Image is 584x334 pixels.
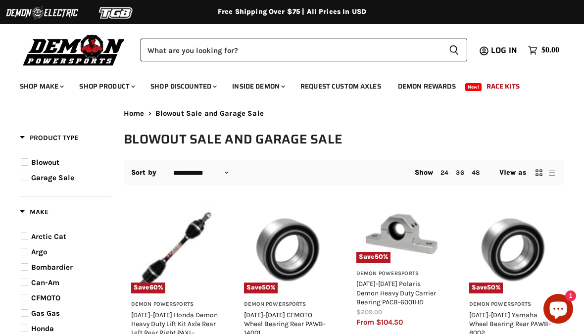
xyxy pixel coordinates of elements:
[20,207,49,220] button: Filter by Make
[356,252,390,263] span: Save %
[523,43,564,57] a: $0.00
[356,318,374,327] span: from
[31,158,59,167] span: Blowout
[31,263,73,272] span: Bombardier
[534,168,544,178] button: grid view
[441,39,467,61] button: Search
[124,109,564,118] nav: Breadcrumbs
[31,309,60,318] span: Gas Gas
[141,39,441,61] input: Search
[469,206,557,294] img: 2016-2024 Yamaha Wheel Bearing Rear PAWB-8002
[469,206,557,294] a: 2016-2024 Yamaha Wheel Bearing Rear PAWB-8002Save50%
[12,72,557,96] ul: Main menu
[131,301,219,308] h3: Demon Powersports
[149,284,158,291] span: 60
[540,294,576,326] inbox-online-store-chat: Shopify online store chat
[31,247,47,256] span: Argo
[479,76,527,96] a: Race Kits
[124,160,564,185] nav: Collection utilities
[547,168,557,178] button: list view
[31,173,74,182] span: Garage Sale
[491,44,517,56] span: Log in
[469,301,557,308] h3: Demon Powersports
[143,76,223,96] a: Shop Discounted
[376,318,403,327] span: $104.50
[244,206,332,294] a: 2011-2022 CFMOTO Wheel Bearing Rear PAWB-14001Save50%
[124,109,145,118] a: Home
[541,46,559,55] span: $0.00
[12,76,70,96] a: Shop Make
[20,208,49,216] span: Make
[131,206,219,294] img: 2014-2025 Honda Demon Heavy Duty Lift Kit Axle Rear Left,Rear Right PAXL-4037HD-5ET
[31,324,54,333] span: Honda
[293,76,389,96] a: Request Custom Axles
[20,133,78,145] button: Filter by Product Type
[20,32,128,67] img: Demon Powersports
[356,206,444,263] img: 2012-2025 Polaris Demon Heavy Duty Carrier Bearing PACB-6001HD
[456,169,464,176] a: 36
[499,169,526,177] span: View as
[469,283,503,293] span: Save %
[244,301,332,308] h3: Demon Powersports
[487,284,495,291] span: 50
[244,283,278,293] span: Save %
[5,3,79,22] img: Demon Electric Logo 2
[31,278,59,287] span: Can-Am
[440,169,448,176] a: 24
[472,169,480,176] a: 48
[390,76,463,96] a: Demon Rewards
[356,270,444,278] h3: Demon Powersports
[356,206,444,263] a: 2012-2025 Polaris Demon Heavy Duty Carrier Bearing PACB-6001HDSave50%
[465,83,482,91] span: New!
[31,293,60,302] span: CFMOTO
[20,134,78,142] span: Product Type
[375,253,383,260] span: 50
[487,46,523,55] a: Log in
[31,232,66,241] span: Arctic Cat
[356,308,382,316] span: $209.00
[262,284,270,291] span: 50
[141,39,467,61] form: Product
[79,3,153,22] img: TGB Logo 2
[225,76,291,96] a: Inside Demon
[131,283,165,293] span: Save %
[155,109,264,118] span: Blowout Sale and Garage Sale
[131,206,219,294] a: 2014-2025 Honda Demon Heavy Duty Lift Kit Axle Rear Left,Rear Right PAXL-4037HD-5ETSave60%
[244,206,332,294] img: 2011-2022 CFMOTO Wheel Bearing Rear PAWB-14001
[72,76,141,96] a: Shop Product
[131,169,156,177] label: Sort by
[415,168,434,177] span: Show
[124,131,564,147] h1: Blowout Sale and Garage Sale
[356,280,436,305] a: [DATE]-[DATE] Polaris Demon Heavy Duty Carrier Bearing PACB-6001HD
